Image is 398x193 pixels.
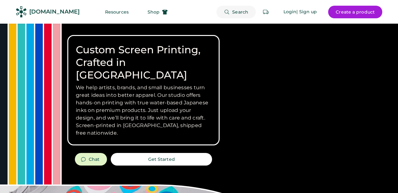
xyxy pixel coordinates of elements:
[296,9,317,15] div: | Sign up
[98,6,136,18] button: Resources
[216,6,256,18] button: Search
[111,153,212,166] button: Get Started
[16,6,27,17] img: Rendered Logo - Screens
[328,6,382,18] button: Create a product
[148,10,160,14] span: Shop
[29,8,80,16] div: [DOMAIN_NAME]
[76,44,211,81] h1: Custom Screen Printing, Crafted in [GEOGRAPHIC_DATA]
[232,10,248,14] span: Search
[140,6,175,18] button: Shop
[76,84,211,137] h3: We help artists, brands, and small businesses turn great ideas into better apparel. Our studio of...
[283,9,297,15] div: Login
[75,153,107,166] button: Chat
[260,6,272,18] button: Retrieve an order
